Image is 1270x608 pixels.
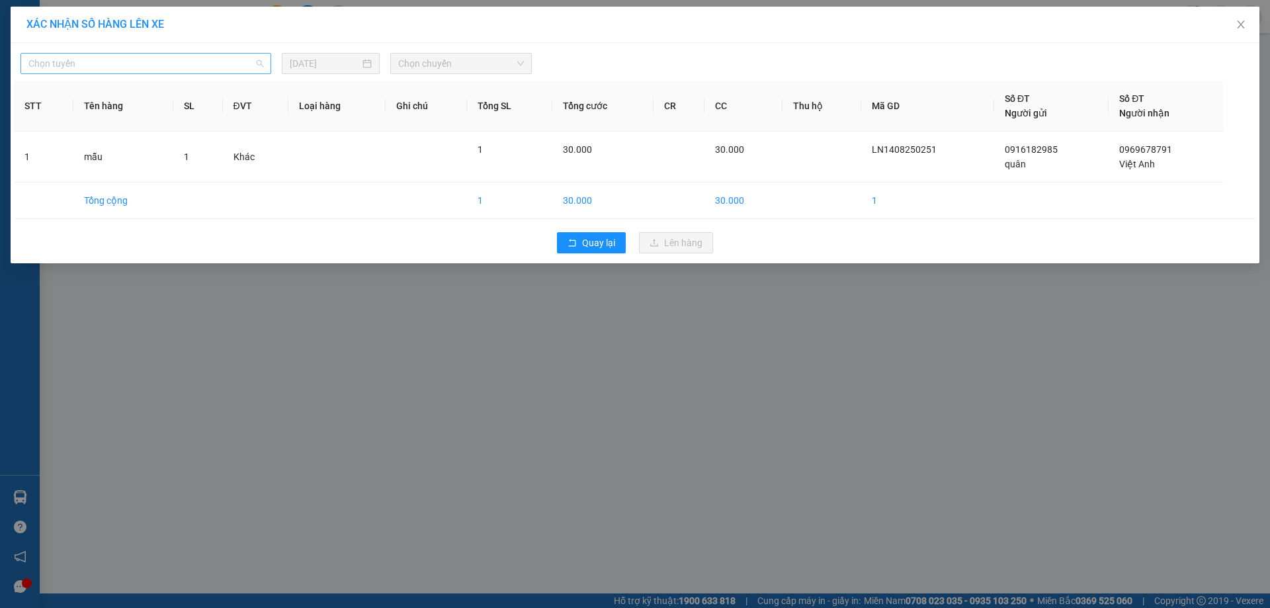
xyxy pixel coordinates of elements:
[552,183,654,219] td: 30.000
[288,81,386,132] th: Loại hàng
[1222,7,1259,44] button: Close
[1119,159,1155,169] span: Việt Anh
[398,54,524,73] span: Chọn chuyến
[568,238,577,249] span: rollback
[14,132,73,183] td: 1
[26,18,164,30] span: XÁC NHẬN SỐ HÀNG LÊN XE
[654,81,704,132] th: CR
[861,183,994,219] td: 1
[14,81,73,132] th: STT
[861,81,994,132] th: Mã GD
[467,183,552,219] td: 1
[290,56,360,71] input: 15/08/2025
[552,81,654,132] th: Tổng cước
[1005,108,1047,118] span: Người gửi
[1119,93,1144,104] span: Số ĐT
[478,144,483,155] span: 1
[704,81,783,132] th: CC
[28,54,263,73] span: Chọn tuyến
[386,81,468,132] th: Ghi chú
[1005,93,1030,104] span: Số ĐT
[1005,144,1058,155] span: 0916182985
[563,144,592,155] span: 30.000
[872,144,937,155] span: LN1408250251
[639,232,713,253] button: uploadLên hàng
[1236,19,1246,30] span: close
[1005,159,1026,169] span: quân
[1119,144,1172,155] span: 0969678791
[467,81,552,132] th: Tổng SL
[715,144,744,155] span: 30.000
[704,183,783,219] td: 30.000
[582,236,615,250] span: Quay lại
[1119,108,1169,118] span: Người nhận
[783,81,861,132] th: Thu hộ
[557,232,626,253] button: rollbackQuay lại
